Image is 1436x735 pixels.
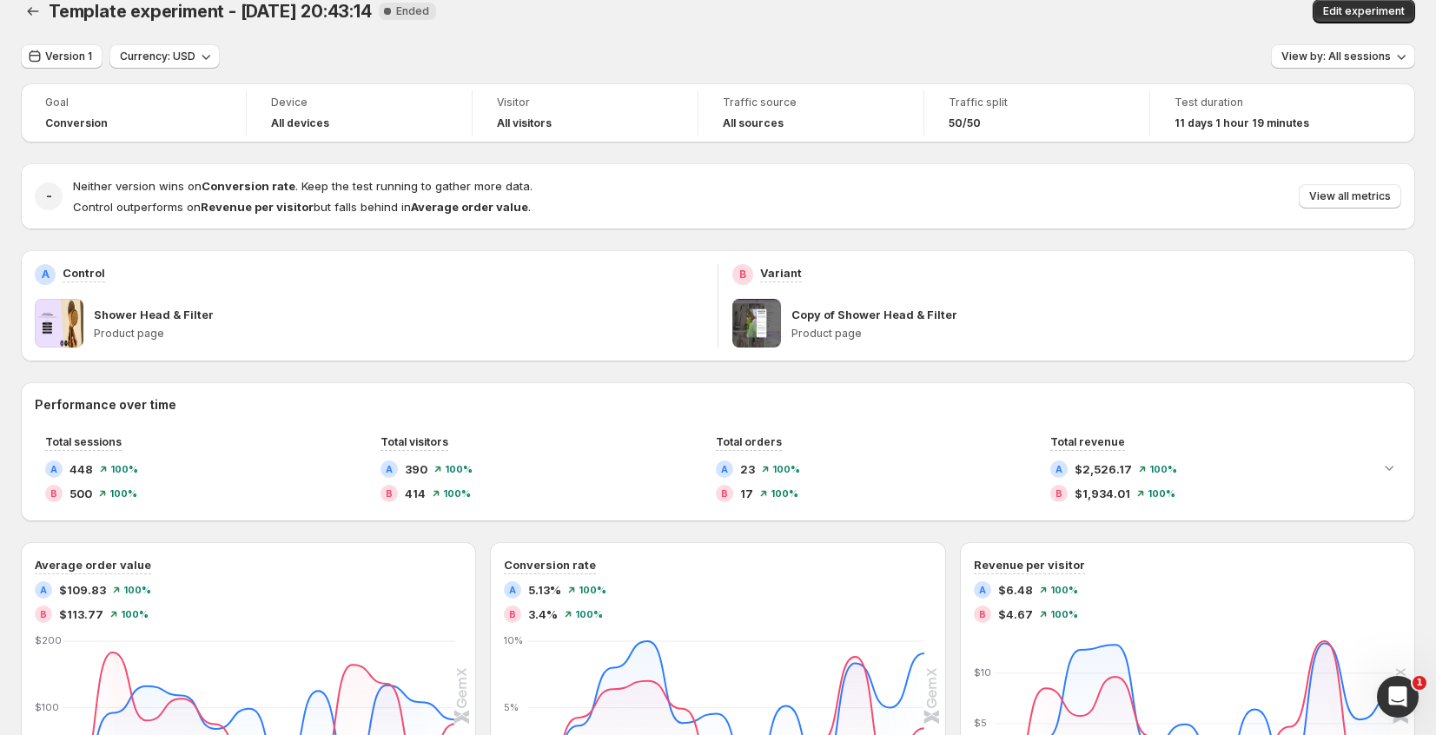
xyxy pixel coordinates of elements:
strong: Average order value [411,200,528,214]
a: Traffic split50/50 [949,94,1125,132]
span: 100% [123,585,151,595]
span: 100% [445,464,473,474]
h2: A [721,464,728,474]
span: Device [271,96,447,109]
h2: B [509,609,516,619]
h2: A [509,585,516,595]
h2: A [42,268,50,281]
span: View by: All sessions [1281,50,1391,63]
h2: - [46,188,52,205]
span: 1 [1413,676,1426,690]
span: 11 days 1 hour 19 minutes [1175,116,1309,130]
text: $100 [35,701,59,713]
h2: A [386,464,393,474]
span: 100% [1149,464,1177,474]
h3: Revenue per visitor [974,556,1085,573]
p: Control [63,264,105,281]
h2: B [739,268,746,281]
p: Copy of Shower Head & Filter [791,306,957,323]
a: GoalConversion [45,94,222,132]
h4: All devices [271,116,329,130]
text: 10% [504,634,523,646]
span: 100% [771,488,798,499]
iframe: Intercom live chat [1377,676,1419,718]
a: Test duration11 days 1 hour 19 minutes [1175,94,1352,132]
span: $6.48 [998,581,1033,599]
h2: B [721,488,728,499]
span: Total visitors [381,435,448,448]
span: 390 [405,460,427,478]
strong: Revenue per visitor [201,200,314,214]
span: 50/50 [949,116,981,130]
text: $10 [974,666,991,679]
h2: A [40,585,47,595]
span: Total sessions [45,435,122,448]
text: $200 [35,634,62,646]
span: Goal [45,96,222,109]
span: Control outperforms on but falls behind in . [73,200,531,214]
span: Template experiment - [DATE] 20:43:14 [49,1,372,22]
span: View all metrics [1309,189,1391,203]
span: 100% [110,464,138,474]
span: 100% [109,488,137,499]
span: 100% [443,488,471,499]
span: Edit experiment [1323,4,1405,18]
span: Neither version wins on . Keep the test running to gather more data. [73,179,533,193]
button: Expand chart [1377,455,1401,480]
span: 414 [405,485,426,502]
img: Copy of Shower Head & Filter [732,299,781,348]
h2: B [1055,488,1062,499]
span: Version 1 [45,50,92,63]
span: $109.83 [59,581,106,599]
span: 448 [69,460,93,478]
a: VisitorAll visitors [497,94,673,132]
span: 23 [740,460,755,478]
p: Product page [94,327,704,341]
h4: All visitors [497,116,552,130]
h2: B [40,609,47,619]
span: Total revenue [1050,435,1125,448]
h4: All sources [723,116,784,130]
span: 100% [575,609,603,619]
text: 5% [504,701,519,713]
h2: A [1055,464,1062,474]
p: Variant [760,264,802,281]
h2: A [50,464,57,474]
span: 100% [772,464,800,474]
h2: B [979,609,986,619]
h3: Conversion rate [504,556,596,573]
span: Total orders [716,435,782,448]
a: Traffic sourceAll sources [723,94,899,132]
h2: Performance over time [35,396,1401,414]
span: Test duration [1175,96,1352,109]
button: View by: All sessions [1271,44,1415,69]
p: Product page [791,327,1401,341]
span: 500 [69,485,92,502]
button: Currency: USD [109,44,220,69]
p: Shower Head & Filter [94,306,214,323]
span: Conversion [45,116,108,130]
span: 100% [1050,609,1078,619]
button: View all metrics [1299,184,1401,209]
span: 100% [1050,585,1078,595]
span: $4.67 [998,606,1033,623]
span: $113.77 [59,606,103,623]
h3: Average order value [35,556,151,573]
span: Ended [396,4,429,18]
span: 100% [121,609,149,619]
span: $2,526.17 [1075,460,1132,478]
strong: Conversion rate [202,179,295,193]
button: Version 1 [21,44,103,69]
span: 100% [579,585,606,595]
h2: B [386,488,393,499]
span: Visitor [497,96,673,109]
a: DeviceAll devices [271,94,447,132]
span: Traffic split [949,96,1125,109]
span: 5.13% [528,581,561,599]
span: 3.4% [528,606,558,623]
span: 17 [740,485,753,502]
h2: A [979,585,986,595]
span: 100% [1148,488,1175,499]
text: $5 [974,717,987,729]
h2: B [50,488,57,499]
